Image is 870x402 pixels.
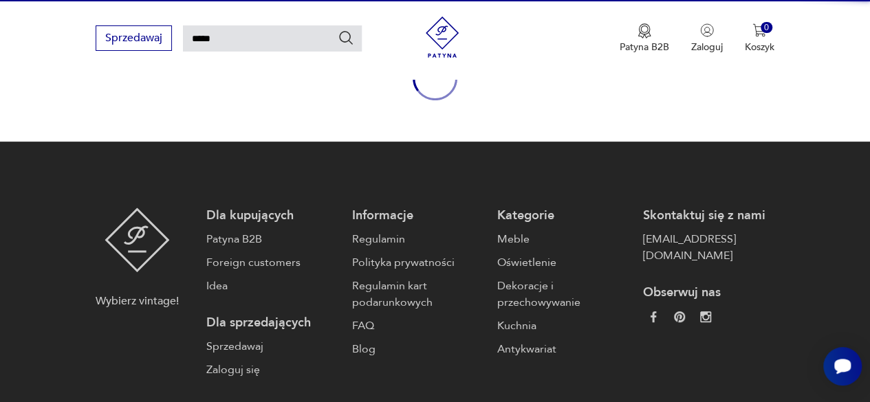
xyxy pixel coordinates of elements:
img: da9060093f698e4c3cedc1453eec5031.webp [648,311,659,322]
button: Sprzedawaj [96,25,172,51]
a: Antykwariat [497,341,629,357]
a: Sprzedawaj [206,338,338,355]
button: Zaloguj [691,23,723,54]
p: Kategorie [497,208,629,224]
div: 0 [761,22,772,34]
p: Koszyk [745,41,774,54]
a: Polityka prywatności [352,254,483,271]
a: Ikona medaluPatyna B2B [620,23,669,54]
iframe: Smartsupp widget button [823,347,862,386]
a: Foreign customers [206,254,338,271]
img: 37d27d81a828e637adc9f9cb2e3d3a8a.webp [674,311,685,322]
p: Zaloguj [691,41,723,54]
img: Ikona medalu [638,23,651,38]
img: Ikonka użytkownika [700,23,714,37]
p: Wybierz vintage! [96,293,179,309]
a: Idea [206,278,338,294]
button: Szukaj [338,30,354,46]
a: FAQ [352,317,483,334]
button: Patyna B2B [620,23,669,54]
a: Zaloguj się [206,361,338,378]
img: Ikona koszyka [752,23,766,37]
p: Informacje [352,208,483,224]
a: Regulamin kart podarunkowych [352,278,483,311]
p: Obserwuj nas [642,284,774,301]
a: Patyna B2B [206,231,338,247]
a: Dekoracje i przechowywanie [497,278,629,311]
a: Oświetlenie [497,254,629,271]
a: Meble [497,231,629,247]
p: Dla sprzedających [206,315,338,331]
a: Regulamin [352,231,483,247]
a: Sprzedawaj [96,34,172,44]
button: 0Koszyk [745,23,774,54]
p: Patyna B2B [620,41,669,54]
img: Patyna - sklep z meblami i dekoracjami vintage [105,208,170,272]
a: Kuchnia [497,317,629,334]
p: Skontaktuj się z nami [642,208,774,224]
img: c2fd9cf7f39615d9d6839a72ae8e59e5.webp [700,311,711,322]
a: [EMAIL_ADDRESS][DOMAIN_NAME] [642,231,774,264]
a: Blog [352,341,483,357]
p: Dla kupujących [206,208,338,224]
img: Patyna - sklep z meblami i dekoracjami vintage [422,16,463,58]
